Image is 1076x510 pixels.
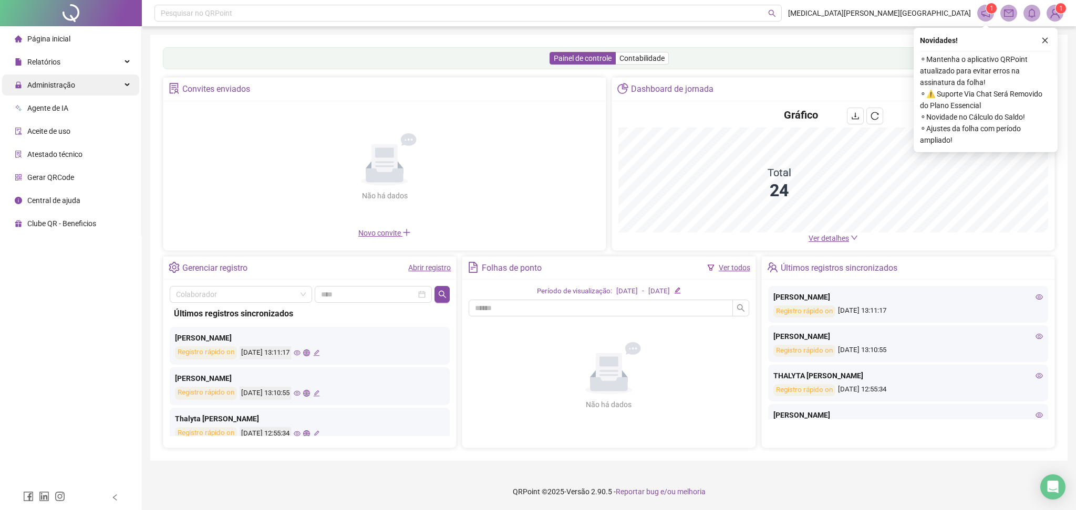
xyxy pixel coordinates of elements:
footer: QRPoint © 2025 - 2.90.5 - [142,473,1076,510]
span: file [15,58,22,66]
span: Gerar QRCode [27,173,74,182]
span: global [303,349,310,356]
a: Abrir registro [408,263,451,272]
sup: 1 [986,3,997,14]
div: Dashboard de jornada [631,80,713,98]
div: Últimos registros sincronizados [781,259,897,277]
span: 1 [990,5,994,12]
span: search [438,290,447,299]
span: file-text [468,262,479,273]
div: [DATE] 13:11:17 [240,346,291,359]
span: Novo convite [358,229,411,237]
span: ⚬ Mantenha o aplicativo QRPoint atualizado para evitar erros na assinatura da folha! [920,54,1051,88]
div: Registro rápido on [175,387,237,400]
span: plus [402,228,411,237]
div: Registro rápido on [773,305,835,317]
div: [PERSON_NAME] [175,373,444,384]
div: [PERSON_NAME] [175,332,444,344]
div: Folhas de ponto [482,259,542,277]
span: global [303,390,310,397]
sup: Atualize o seu contato no menu Meus Dados [1056,3,1066,14]
img: 86630 [1047,5,1063,21]
span: facebook [23,491,34,502]
span: edit [313,430,320,437]
span: Página inicial [27,35,70,43]
span: home [15,35,22,42]
span: down [851,234,858,241]
div: [DATE] 12:55:34 [773,384,1043,396]
span: Ver detalhes [809,234,849,242]
span: solution [15,151,22,158]
span: Agente de IA [27,104,68,112]
span: eye [294,349,301,356]
span: search [737,304,745,312]
div: THALYTA [PERSON_NAME] [773,370,1043,381]
a: Ver detalhes down [809,234,858,242]
span: team [767,262,778,273]
div: Registro rápido on [773,384,835,396]
span: qrcode [15,174,22,181]
div: [PERSON_NAME] [773,331,1043,342]
span: edit [313,390,320,397]
div: Open Intercom Messenger [1040,474,1065,500]
span: edit [313,349,320,356]
span: Reportar bug e/ou melhoria [616,487,706,496]
span: solution [169,83,180,94]
span: download [851,112,860,120]
span: setting [169,262,180,273]
span: mail [1004,8,1013,18]
span: pie-chart [617,83,628,94]
div: [DATE] [616,286,638,297]
span: [MEDICAL_DATA][PERSON_NAME][GEOGRAPHIC_DATA] [788,7,971,19]
div: Não há dados [336,190,433,201]
div: Últimos registros sincronizados [174,307,446,320]
span: reload [871,112,879,120]
span: Clube QR - Beneficios [27,219,96,228]
span: linkedin [39,491,49,502]
span: Novidades ! [920,35,958,46]
span: lock [15,81,22,89]
span: Contabilidade [619,54,665,62]
span: search [768,9,776,17]
span: notification [981,8,990,18]
span: close [1041,37,1049,44]
span: eye [294,430,301,437]
span: eye [1036,293,1043,301]
span: Versão [566,487,589,496]
span: gift [15,220,22,227]
span: Aceite de uso [27,127,70,135]
div: [PERSON_NAME] [773,409,1043,421]
div: [DATE] 13:10:55 [773,345,1043,357]
a: Ver todos [719,263,750,272]
span: ⚬ Novidade no Cálculo do Saldo! [920,111,1051,123]
span: instagram [55,491,65,502]
div: [PERSON_NAME] [773,291,1043,303]
div: [DATE] 13:11:17 [773,305,1043,317]
span: 1 [1059,5,1063,12]
span: eye [1036,372,1043,379]
div: Registro rápido on [175,427,237,440]
span: audit [15,127,22,135]
div: Registro rápido on [175,346,237,359]
span: Painel de controle [554,54,612,62]
div: Convites enviados [182,80,250,98]
div: Gerenciar registro [182,259,247,277]
div: Período de visualização: [537,286,612,297]
span: info-circle [15,197,22,204]
span: ⚬ Ajustes da folha com período ampliado! [920,123,1051,146]
span: global [303,430,310,437]
div: [DATE] 13:10:55 [240,387,291,400]
span: ⚬ ⚠️ Suporte Via Chat Será Removido do Plano Essencial [920,88,1051,111]
div: Thalyta [PERSON_NAME] [175,413,444,424]
span: edit [674,287,681,294]
span: eye [1036,333,1043,340]
span: bell [1027,8,1037,18]
div: Registro rápido on [773,345,835,357]
span: Central de ajuda [27,196,80,205]
span: Administração [27,81,75,89]
span: eye [294,390,301,397]
div: [DATE] [648,286,670,297]
span: Atestado técnico [27,150,82,158]
span: eye [1036,411,1043,419]
span: Relatórios [27,58,60,66]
